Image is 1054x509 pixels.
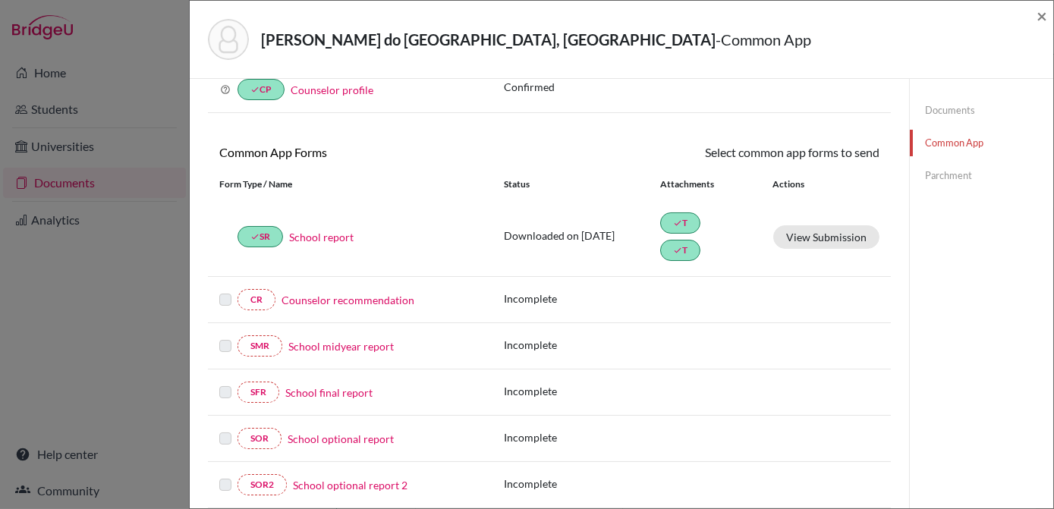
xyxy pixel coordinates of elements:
[673,246,682,255] i: done
[1037,5,1047,27] span: ×
[250,232,260,241] i: done
[238,226,283,247] a: doneSR
[504,291,660,306] p: Incomplete
[660,212,700,234] a: doneT
[673,218,682,228] i: done
[716,30,811,49] span: - Common App
[910,162,1053,189] a: Parchment
[250,85,260,94] i: done
[504,178,660,191] div: Status
[754,178,848,191] div: Actions
[660,240,700,261] a: doneT
[238,289,275,310] a: CR
[504,476,660,492] p: Incomplete
[261,30,716,49] strong: [PERSON_NAME] do [GEOGRAPHIC_DATA], [GEOGRAPHIC_DATA]
[238,335,282,357] a: SMR
[504,429,660,445] p: Incomplete
[291,83,373,96] a: Counselor profile
[504,337,660,353] p: Incomplete
[660,178,754,191] div: Attachments
[910,130,1053,156] a: Common App
[504,228,660,244] p: Downloaded on [DATE]
[238,79,285,100] a: doneCP
[1037,7,1047,25] button: Close
[773,225,879,249] button: View Submission
[293,477,407,493] a: School optional report 2
[238,428,282,449] a: SOR
[504,383,660,399] p: Incomplete
[208,178,492,191] div: Form Type / Name
[288,338,394,354] a: School midyear report
[238,474,287,495] a: SOR2
[285,385,373,401] a: School final report
[289,229,354,245] a: School report
[208,145,549,159] h6: Common App Forms
[282,292,414,308] a: Counselor recommendation
[910,97,1053,124] a: Documents
[549,143,891,162] div: Select common app forms to send
[504,79,879,95] p: Confirmed
[288,431,394,447] a: School optional report
[238,382,279,403] a: SFR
